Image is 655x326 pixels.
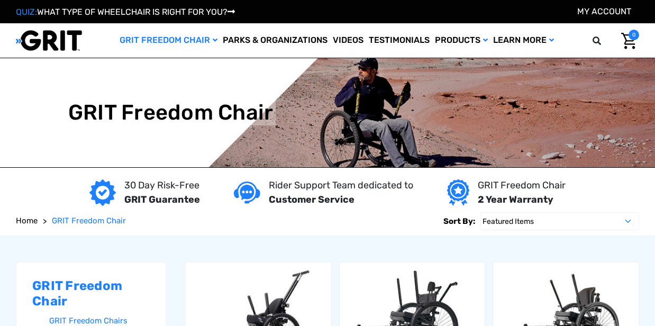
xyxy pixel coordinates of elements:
[68,100,274,125] h1: GRIT Freedom Chair
[478,194,553,205] strong: 2 Year Warranty
[629,30,639,40] span: 0
[234,182,260,203] img: Customer service
[577,6,631,16] a: Account
[447,179,469,206] img: Year warranty
[330,23,366,58] a: Videos
[16,216,38,225] span: Home
[16,215,38,227] a: Home
[597,30,613,52] input: Search
[613,30,639,52] a: Cart with 0 items
[269,178,413,193] p: Rider Support Team dedicated to
[16,7,37,17] span: QUIZ:
[124,194,200,205] strong: GRIT Guarantee
[269,194,354,205] strong: Customer Service
[478,178,566,193] p: GRIT Freedom Chair
[366,23,432,58] a: Testimonials
[16,7,235,17] a: QUIZ:WHAT TYPE OF WHEELCHAIR IS RIGHT FOR YOU?
[124,178,200,193] p: 30 Day Risk-Free
[432,23,490,58] a: Products
[89,179,116,206] img: GRIT Guarantee
[117,23,220,58] a: GRIT Freedom Chair
[16,30,82,51] img: GRIT All-Terrain Wheelchair and Mobility Equipment
[32,278,150,309] h2: GRIT Freedom Chair
[52,215,126,227] a: GRIT Freedom Chair
[52,216,126,225] span: GRIT Freedom Chair
[220,23,330,58] a: Parks & Organizations
[490,23,557,58] a: Learn More
[443,212,475,230] label: Sort By:
[621,33,636,49] img: Cart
